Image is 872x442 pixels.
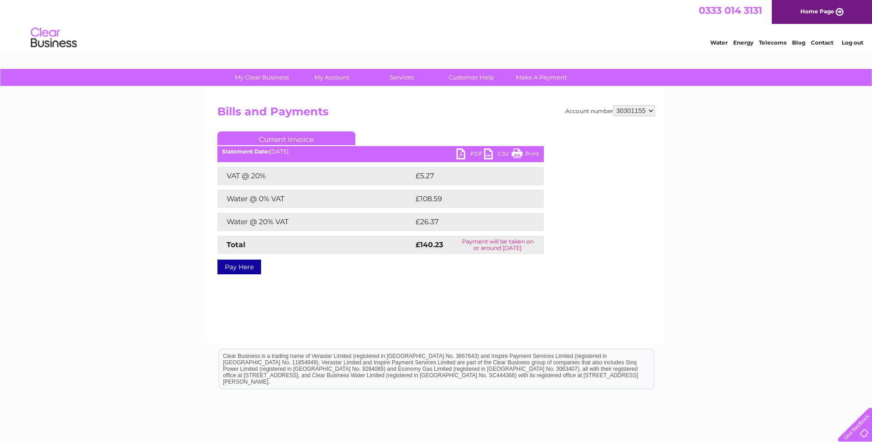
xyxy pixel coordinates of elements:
[217,148,544,155] div: [DATE]
[217,190,413,208] td: Water @ 0% VAT
[413,190,527,208] td: £108.59
[294,69,370,86] a: My Account
[217,167,413,185] td: VAT @ 20%
[452,236,544,254] td: Payment will be taken on or around [DATE]
[217,213,413,231] td: Water @ 20% VAT
[219,5,654,45] div: Clear Business is a trading name of Verastar Limited (registered in [GEOGRAPHIC_DATA] No. 3667643...
[565,105,655,116] div: Account number
[842,39,863,46] a: Log out
[484,148,512,162] a: CSV
[413,213,525,231] td: £26.37
[710,39,728,46] a: Water
[416,240,443,249] strong: £140.23
[503,69,579,86] a: Make A Payment
[456,148,484,162] a: PDF
[699,5,762,16] a: 0333 014 3131
[733,39,753,46] a: Energy
[227,240,245,249] strong: Total
[30,24,77,52] img: logo.png
[811,39,833,46] a: Contact
[512,148,539,162] a: Print
[217,260,261,274] a: Pay Here
[792,39,805,46] a: Blog
[217,131,355,145] a: Current Invoice
[224,69,300,86] a: My Clear Business
[364,69,439,86] a: Services
[433,69,509,86] a: Customer Help
[217,105,655,123] h2: Bills and Payments
[759,39,787,46] a: Telecoms
[222,148,269,155] b: Statement Date:
[413,167,522,185] td: £5.27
